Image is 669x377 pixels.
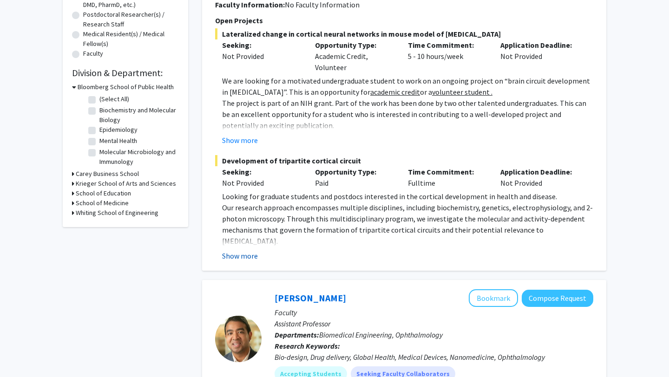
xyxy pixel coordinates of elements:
b: Research Keywords: [275,341,340,351]
button: Show more [222,135,258,146]
p: Opportunity Type: [315,166,394,177]
div: Academic Credit, Volunteer [308,39,401,73]
label: (Select All) [99,94,129,104]
h3: School of Medicine [76,198,129,208]
div: 5 - 10 hours/week [401,39,494,73]
div: Fulltime [401,166,494,188]
label: Molecular Microbiology and Immunology [99,147,177,167]
span: Development of tripartite cortical circuit [215,155,593,166]
p: The project is part of an NIH grant. Part of the work has been done by two other talented undergr... [222,97,593,131]
p: Seeking: [222,39,301,51]
div: Not Provided [222,177,301,188]
h3: Bloomberg School of Public Health [78,82,174,92]
u: academic credit [370,87,420,97]
button: Add Kunal Parikh to Bookmarks [469,289,518,307]
iframe: Chat [7,335,39,370]
p: Application Deadline: [500,39,579,51]
label: Epidemiology [99,125,138,135]
a: [PERSON_NAME] [275,292,346,304]
span: Biomedical Engineering, Ophthalmology [319,330,443,339]
div: Not Provided [222,51,301,62]
p: Faculty [275,307,593,318]
b: Departments: [275,330,319,339]
label: Medical Resident(s) / Medical Fellow(s) [83,29,179,49]
label: Biochemistry and Molecular Biology [99,105,177,125]
button: Compose Request to Kunal Parikh [522,290,593,307]
p: Opportunity Type: [315,39,394,51]
h3: School of Education [76,188,131,198]
label: Faculty [83,49,103,58]
h3: Carey Business School [76,169,139,179]
h3: Krieger School of Arts and Sciences [76,179,176,188]
div: Not Provided [493,39,586,73]
p: Seeking: [222,166,301,177]
p: Open Projects [215,15,593,26]
p: Assistant Professor [275,318,593,329]
h3: Whiting School of Engineering [76,208,158,218]
span: Lateralized change in cortical neural networks in mouse model of [MEDICAL_DATA] [215,28,593,39]
label: Postdoctoral Researcher(s) / Research Staff [83,10,179,29]
p: Time Commitment: [408,166,487,177]
h2: Division & Department: [72,67,179,78]
div: Bio-design, Drug delivery, Global Health, Medical Devices, Nanomedicine, Ophthalmology [275,351,593,363]
div: Not Provided [493,166,586,188]
p: Looking for graduate students and postdocs interested in the cortical development in health and d... [222,191,593,202]
p: Time Commitment: [408,39,487,51]
label: Mental Health [99,136,137,146]
p: Our research approach encompasses multiple disciplines, including biochemistry, genetics, electro... [222,202,593,247]
button: Show more [222,250,258,261]
p: Application Deadline: [500,166,579,177]
p: We are looking for a motivated undergraduate student to work on an ongoing project on “brain circ... [222,75,593,97]
div: Paid [308,166,401,188]
u: volunteer student . [432,87,492,97]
